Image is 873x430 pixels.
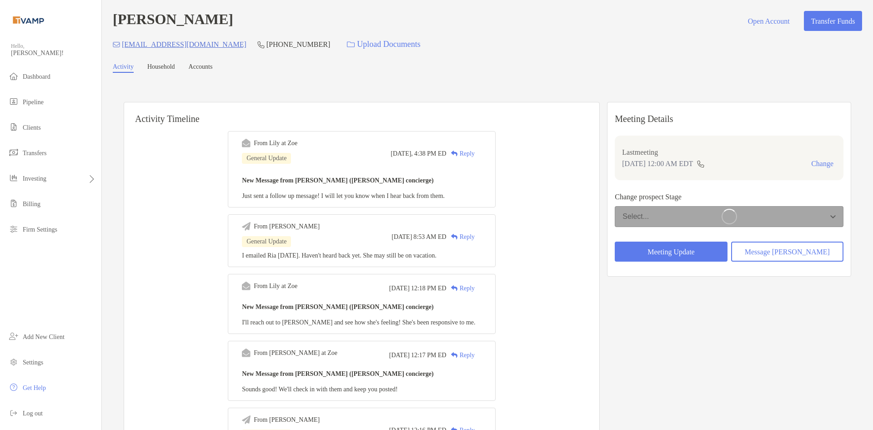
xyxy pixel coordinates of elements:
span: Transfers [23,150,46,157]
span: Add New Client [23,334,65,340]
p: Last meeting [622,147,836,158]
button: Meeting Update [615,242,727,262]
a: Activity [113,63,134,73]
img: add_new_client icon [8,331,19,342]
div: Reply [447,350,475,360]
p: [DATE] 12:00 AM EDT [622,158,693,169]
img: billing icon [8,198,19,209]
span: 8:53 AM ED [413,233,446,241]
img: Email Icon [113,42,120,47]
span: [PERSON_NAME]! [11,50,96,57]
span: Get Help [23,384,46,391]
img: dashboard icon [8,71,19,81]
div: From [PERSON_NAME] [254,416,320,424]
div: From [PERSON_NAME] at Zoe [254,349,337,357]
span: Settings [23,359,43,366]
span: Clients [23,124,41,131]
img: Event icon [242,349,251,357]
img: settings icon [8,356,19,367]
span: I'll reach out to [PERSON_NAME] and see how she's feeling! She's been responsive to me. [242,319,475,326]
span: [DATE] [391,233,412,241]
img: Zoe Logo [11,4,46,36]
p: Meeting Details [615,113,843,125]
p: [EMAIL_ADDRESS][DOMAIN_NAME] [122,39,246,50]
p: Change prospect Stage [615,191,843,202]
span: Dashboard [23,73,50,80]
span: Billing [23,201,40,207]
span: 12:18 PM ED [411,285,447,292]
img: Reply icon [451,151,458,157]
div: From Lily at Zoe [254,283,297,290]
img: Reply icon [451,234,458,240]
button: Message [PERSON_NAME] [731,242,843,262]
div: Reply [447,149,475,158]
span: Sounds good! We'll check in with them and keep you posted! [242,386,398,393]
div: Reply [447,232,475,242]
span: Just sent a follow up message! I will let you know when I hear back from them. [242,192,445,199]
img: Event icon [242,282,251,290]
img: clients icon [8,121,19,132]
img: transfers icon [8,147,19,158]
div: General Update [242,236,291,247]
button: Change [808,159,836,168]
div: From Lily at Zoe [254,140,297,147]
span: [DATE] [389,352,410,359]
img: button icon [347,41,355,48]
span: Log out [23,410,43,417]
b: New Message from [PERSON_NAME] ([PERSON_NAME] concierge) [242,370,434,377]
img: logout icon [8,407,19,418]
img: communication type [697,160,705,167]
button: Open Account [741,11,797,31]
span: Pipeline [23,99,44,106]
div: General Update [242,153,291,164]
img: Event icon [242,222,251,231]
div: Reply [447,283,475,293]
span: Investing [23,175,46,182]
img: get-help icon [8,382,19,393]
img: Event icon [242,139,251,147]
b: New Message from [PERSON_NAME] ([PERSON_NAME] concierge) [242,304,434,310]
img: Reply icon [451,285,458,291]
a: Upload Documents [341,35,426,54]
span: Firm Settings [23,226,57,233]
span: [DATE], [391,150,413,157]
p: [PHONE_NUMBER] [266,39,330,50]
img: pipeline icon [8,96,19,107]
span: [DATE] [389,285,410,292]
img: Reply icon [451,352,458,358]
button: Transfer Funds [804,11,862,31]
img: Event icon [242,415,251,424]
a: Accounts [189,63,213,73]
img: investing icon [8,172,19,183]
a: Household [147,63,175,73]
h4: [PERSON_NAME] [113,11,233,31]
span: I emailed Ria [DATE]. Haven't heard back yet. She may still be on vacation. [242,252,436,259]
img: Phone Icon [257,41,265,48]
span: 4:38 PM ED [414,150,447,157]
div: From [PERSON_NAME] [254,223,320,230]
h6: Activity Timeline [124,102,599,124]
span: 12:17 PM ED [411,352,447,359]
img: firm-settings icon [8,223,19,234]
b: New Message from [PERSON_NAME] ([PERSON_NAME] concierge) [242,177,434,184]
